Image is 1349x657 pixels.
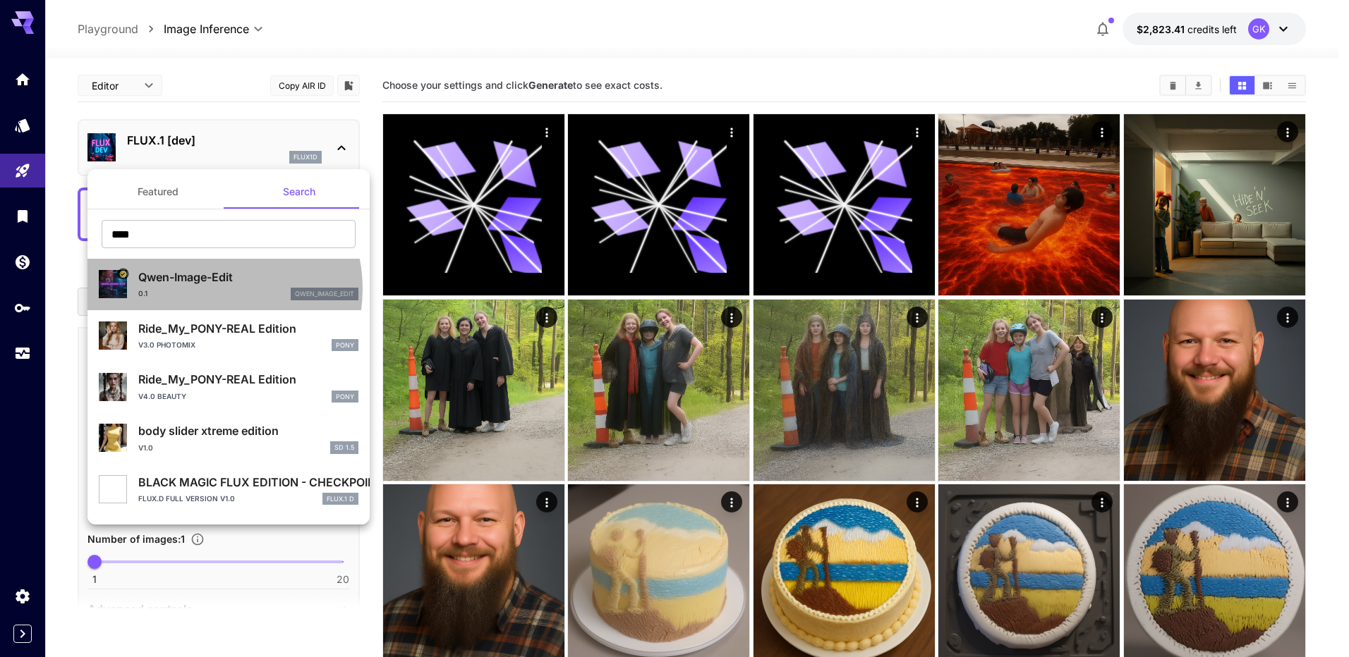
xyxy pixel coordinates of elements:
div: body slider xtreme editionv1.0SD 1.5 [99,417,358,460]
div: Ride_My_PONY-REAL EditionV3.0 PhotoMixPony [99,314,358,357]
button: Search [229,175,370,209]
div: BLACK MAGIC FLUX EDITION - CHECKPOINT & QUANTSFlux.D Full Version v1.0FLUX.1 D [99,468,358,511]
p: Pony [336,340,354,350]
p: Flux.D Full Version v1.0 [138,493,235,504]
p: v4.0 Beauty [138,391,186,402]
p: FLUX.1 D [327,494,354,504]
p: Ride_My_PONY-REAL Edition [138,371,358,388]
p: 0.1 [138,288,147,299]
p: SD 1.5 [334,443,354,453]
p: qwen_image_edit [295,289,354,299]
p: body slider xtreme edition [138,422,358,439]
p: v1.0 [138,443,153,453]
p: BLACK MAGIC FLUX EDITION - CHECKPOINT & QUANTS [138,474,358,491]
div: Ride_My_PONY-REAL Editionv4.0 BeautyPony [99,365,358,408]
div: Certified Model – Vetted for best performance and includes a commercial license.Qwen-Image-Edit0.... [99,263,358,306]
p: Pony [336,392,354,402]
p: Ride_My_PONY-REAL Edition [138,320,358,337]
button: Featured [87,175,229,209]
button: Certified Model – Vetted for best performance and includes a commercial license. [117,269,128,280]
p: V3.0 PhotoMix [138,340,195,350]
p: Qwen-Image-Edit [138,269,358,285]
